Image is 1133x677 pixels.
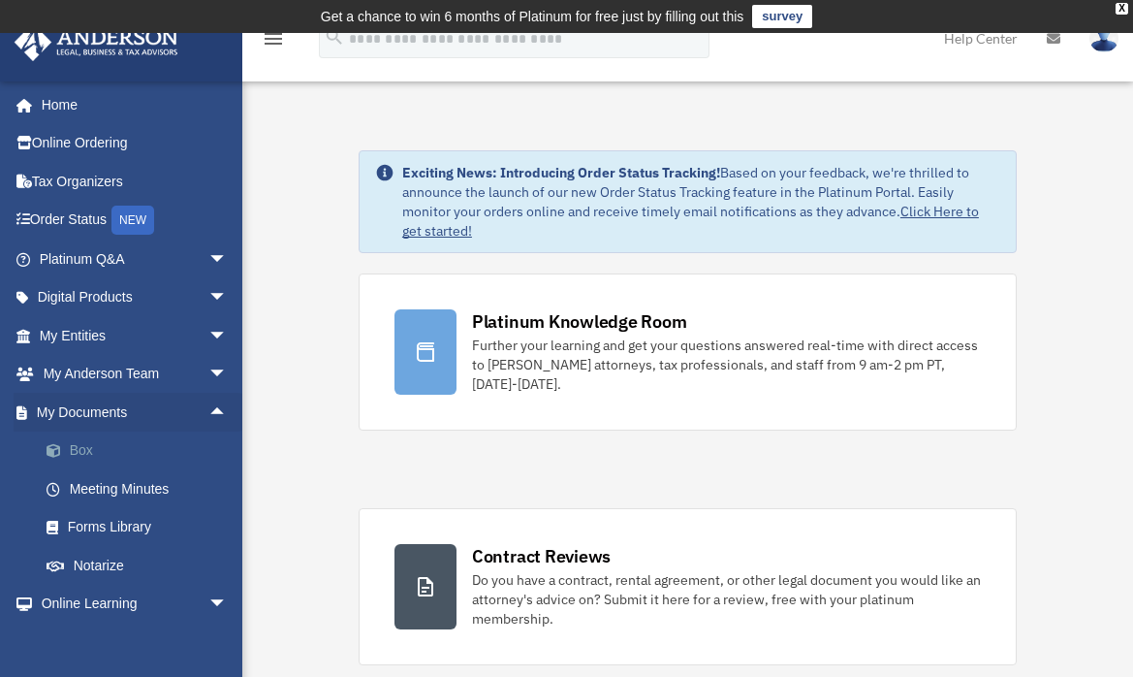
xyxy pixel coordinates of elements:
[27,469,257,508] a: Meeting Minutes
[359,274,1017,431] a: Platinum Knowledge Room Further your learning and get your questions answered real-time with dire...
[208,355,247,395] span: arrow_drop_down
[752,5,812,28] a: survey
[208,393,247,433] span: arrow_drop_up
[472,309,687,334] div: Platinum Knowledge Room
[402,164,720,181] strong: Exciting News: Introducing Order Status Tracking!
[14,240,257,278] a: Platinum Q&Aarrow_drop_down
[14,85,247,124] a: Home
[9,23,184,61] img: Anderson Advisors Platinum Portal
[208,240,247,279] span: arrow_drop_down
[262,27,285,50] i: menu
[14,316,257,355] a: My Entitiesarrow_drop_down
[14,585,257,624] a: Online Learningarrow_drop_down
[208,585,247,625] span: arrow_drop_down
[208,316,247,356] span: arrow_drop_down
[111,206,154,235] div: NEW
[14,278,257,317] a: Digital Productsarrow_drop_down
[27,508,257,547] a: Forms Library
[262,34,285,50] a: menu
[402,203,979,240] a: Click Here to get started!
[14,162,257,201] a: Tax Organizers
[14,355,257,394] a: My Anderson Teamarrow_drop_down
[1116,3,1128,15] div: close
[472,570,981,629] div: Do you have a contract, rental agreement, or other legal document you would like an attorney's ad...
[472,336,981,394] div: Further your learning and get your questions answered real-time with direct access to [PERSON_NAM...
[1089,24,1118,52] img: User Pic
[472,544,611,568] div: Contract Reviews
[359,508,1017,665] a: Contract Reviews Do you have a contract, rental agreement, or other legal document you would like...
[14,201,257,241] a: Order StatusNEW
[14,393,257,432] a: My Documentsarrow_drop_up
[321,5,744,28] div: Get a chance to win 6 months of Platinum for free just by filling out this
[208,278,247,318] span: arrow_drop_down
[27,432,257,470] a: Box
[402,163,1000,241] div: Based on your feedback, we're thrilled to announce the launch of our new Order Status Tracking fe...
[14,124,257,163] a: Online Ordering
[27,546,257,585] a: Notarize
[324,26,345,48] i: search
